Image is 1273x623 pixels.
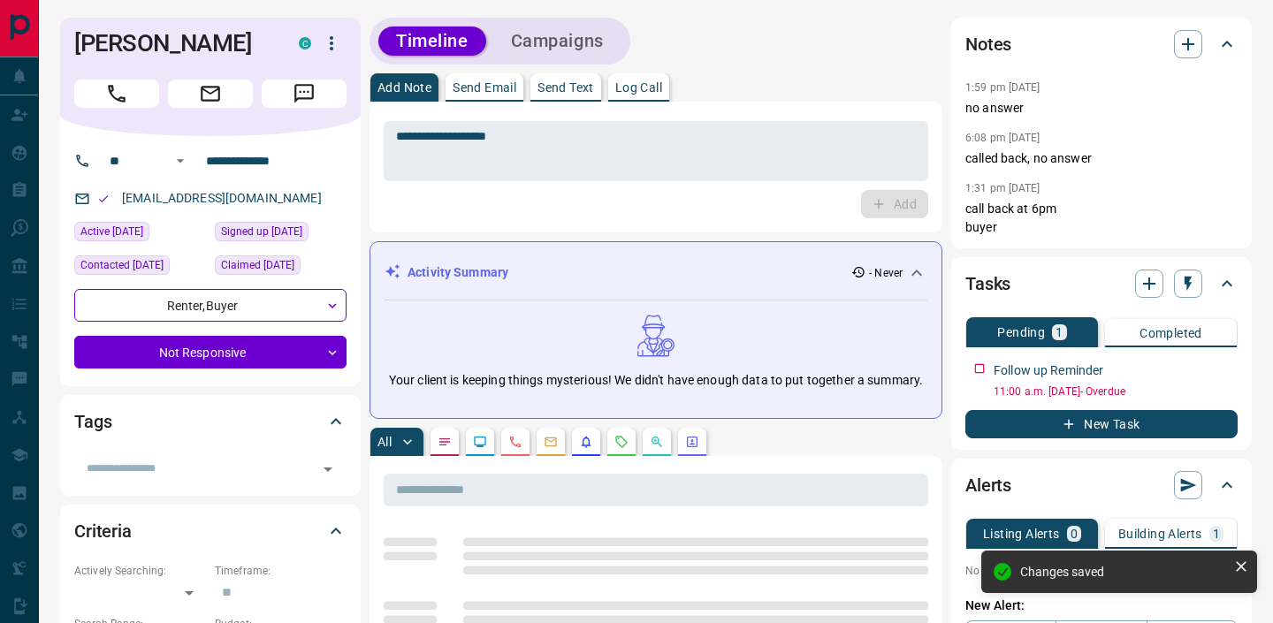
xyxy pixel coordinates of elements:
[122,191,322,205] a: [EMAIL_ADDRESS][DOMAIN_NAME]
[74,336,347,368] div: Not Responsive
[438,435,452,449] svg: Notes
[1071,528,1078,540] p: 0
[74,563,206,579] p: Actively Searching:
[965,23,1238,65] div: Notes
[965,270,1010,298] h2: Tasks
[215,222,347,247] div: Sat Jan 20 2018
[493,27,621,56] button: Campaigns
[965,30,1011,58] h2: Notes
[316,457,340,482] button: Open
[377,436,392,448] p: All
[965,410,1238,438] button: New Task
[74,407,111,436] h2: Tags
[453,81,516,94] p: Send Email
[1140,327,1202,339] p: Completed
[170,150,191,171] button: Open
[74,510,347,552] div: Criteria
[221,256,294,274] span: Claimed [DATE]
[74,517,132,545] h2: Criteria
[168,80,253,108] span: Email
[74,80,159,108] span: Call
[965,471,1011,499] h2: Alerts
[965,81,1041,94] p: 1:59 pm [DATE]
[299,37,311,49] div: condos.ca
[579,435,593,449] svg: Listing Alerts
[1213,528,1220,540] p: 1
[994,361,1103,380] p: Follow up Reminder
[221,223,302,240] span: Signed up [DATE]
[408,263,508,282] p: Activity Summary
[262,80,347,108] span: Message
[74,400,347,443] div: Tags
[74,289,347,322] div: Renter , Buyer
[965,596,1238,615] p: New Alert:
[983,528,1060,540] p: Listing Alerts
[378,27,486,56] button: Timeline
[1118,528,1202,540] p: Building Alerts
[385,256,927,289] div: Activity Summary- Never
[508,435,522,449] svg: Calls
[1056,326,1063,338] p: 1
[1020,565,1227,579] div: Changes saved
[965,149,1238,168] p: called back, no answer
[965,464,1238,506] div: Alerts
[965,132,1041,144] p: 6:08 pm [DATE]
[97,193,110,205] svg: Email Valid
[994,384,1238,399] p: 11:00 a.m. [DATE] - Overdue
[997,326,1045,338] p: Pending
[537,81,594,94] p: Send Text
[377,81,431,94] p: Add Note
[389,371,923,390] p: Your client is keeping things mysterious! We didn't have enough data to put together a summary.
[965,563,1238,579] p: No listing alerts available
[473,435,487,449] svg: Lead Browsing Activity
[80,256,164,274] span: Contacted [DATE]
[965,200,1238,237] p: call back at 6pm buyer
[80,223,143,240] span: Active [DATE]
[215,563,347,579] p: Timeframe:
[650,435,664,449] svg: Opportunities
[614,435,629,449] svg: Requests
[615,81,662,94] p: Log Call
[965,262,1238,305] div: Tasks
[869,265,903,281] p: - Never
[215,255,347,280] div: Tue Jul 29 2025
[685,435,699,449] svg: Agent Actions
[544,435,558,449] svg: Emails
[74,29,272,57] h1: [PERSON_NAME]
[965,99,1238,118] p: no answer
[74,222,206,247] div: Tue Jul 15 2025
[965,182,1041,194] p: 1:31 pm [DATE]
[74,255,206,280] div: Wed Nov 09 2022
